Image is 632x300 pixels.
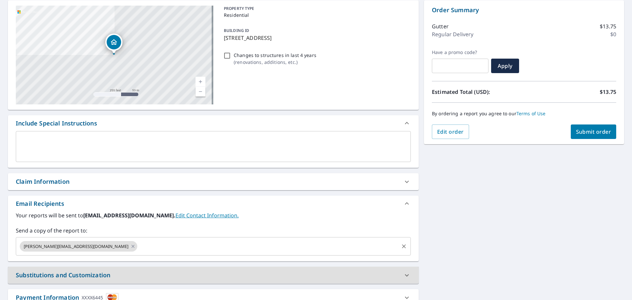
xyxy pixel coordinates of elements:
button: Edit order [432,124,469,139]
p: $13.75 [600,22,616,30]
span: Apply [496,62,514,69]
p: PROPERTY TYPE [224,6,408,12]
span: Submit order [576,128,611,135]
a: Current Level 17, Zoom Out [196,87,205,96]
div: Claim Information [16,177,69,186]
p: BUILDING ID [224,28,249,33]
div: Claim Information [8,173,419,190]
button: Clear [399,242,408,251]
label: Have a promo code? [432,49,488,55]
button: Apply [491,59,519,73]
p: Regular Delivery [432,30,473,38]
div: Include Special Instructions [16,119,97,128]
p: $13.75 [600,88,616,96]
div: Include Special Instructions [8,115,419,131]
p: Changes to structures in last 4 years [234,52,316,59]
p: Estimated Total (USD): [432,88,524,96]
span: [PERSON_NAME][EMAIL_ADDRESS][DOMAIN_NAME] [20,243,132,250]
a: Current Level 17, Zoom In [196,77,205,87]
label: Send a copy of the report to: [16,227,411,234]
p: $0 [610,30,616,38]
p: [STREET_ADDRESS] [224,34,408,42]
p: Residential [224,12,408,18]
div: Dropped pin, building 1, Residential property, 401 Torchlight Ln Lebanon, IL 62254 [105,34,122,54]
p: By ordering a report you agree to our [432,111,616,117]
div: [PERSON_NAME][EMAIL_ADDRESS][DOMAIN_NAME] [20,241,137,252]
label: Your reports will be sent to [16,211,411,219]
div: Email Recipients [8,196,419,211]
p: ( renovations, additions, etc. ) [234,59,316,66]
b: [EMAIL_ADDRESS][DOMAIN_NAME]. [83,212,175,219]
p: Order Summary [432,6,616,14]
span: Edit order [437,128,464,135]
a: Terms of Use [516,110,546,117]
a: EditContactInfo [175,212,239,219]
div: Substitutions and Customization [8,267,419,284]
p: Gutter [432,22,449,30]
div: Substitutions and Customization [16,271,110,280]
div: Email Recipients [16,199,64,208]
button: Submit order [571,124,617,139]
